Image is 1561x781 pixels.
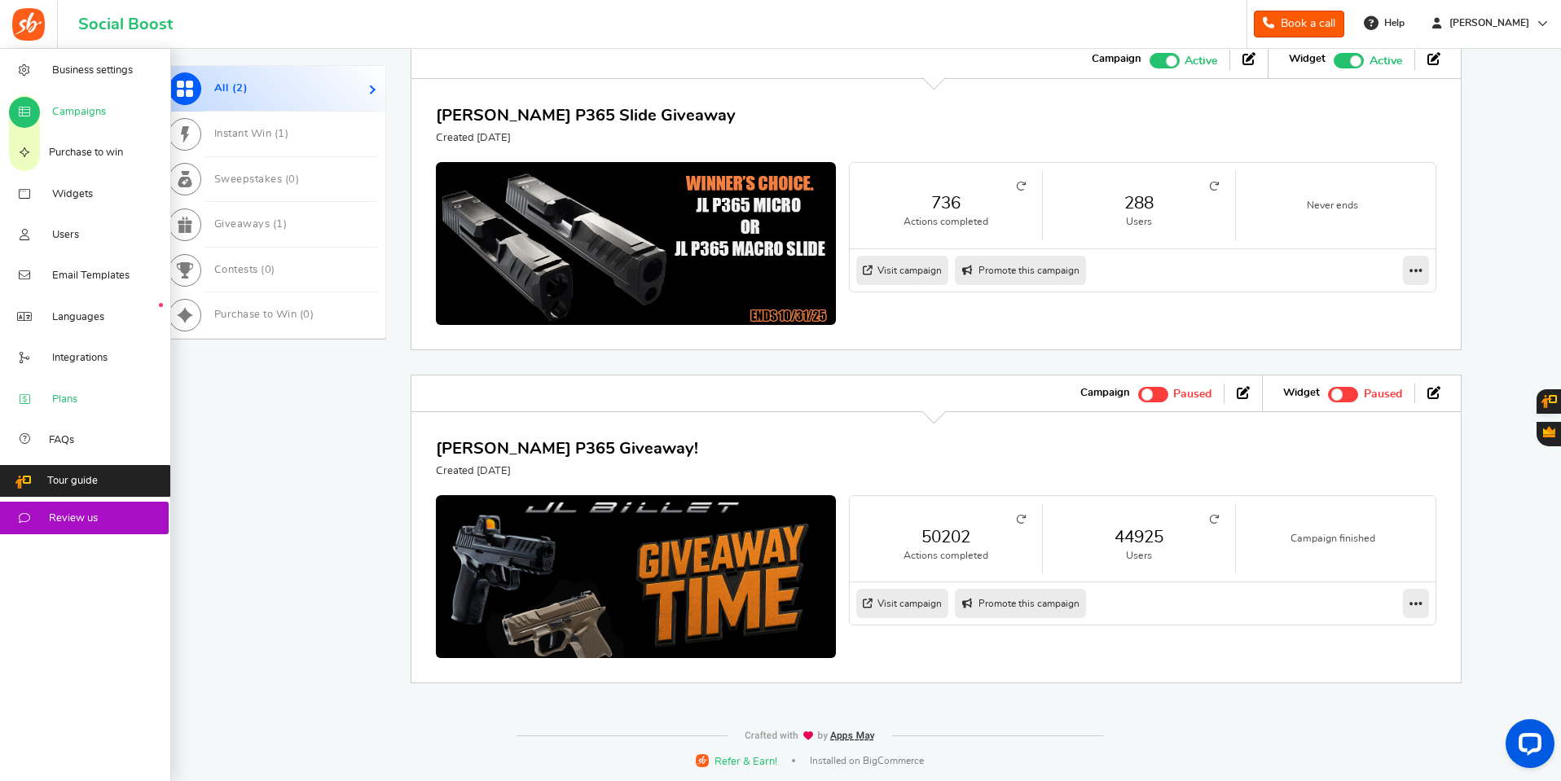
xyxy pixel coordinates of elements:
[159,303,163,307] em: New
[866,525,1026,549] a: 50202
[436,107,736,124] a: [PERSON_NAME] P365 Slide Giveaway
[856,256,948,285] a: Visit campaign
[52,393,77,407] span: Plans
[1080,386,1130,401] strong: Campaign
[1537,422,1561,446] button: Gratisfaction
[49,433,74,448] span: FAQs
[1252,532,1413,546] small: Campaign finished
[288,173,296,184] span: 0
[278,129,285,139] span: 1
[214,264,275,274] span: Contests ( )
[214,173,300,184] span: Sweepstakes ( )
[1357,10,1413,36] a: Help
[52,228,79,243] span: Users
[1370,52,1402,70] span: Active
[744,731,876,741] img: img-footer.webp
[52,351,108,366] span: Integrations
[52,64,133,78] span: Business settings
[52,269,130,283] span: Email Templates
[49,146,123,160] span: Purchase to win
[1059,525,1219,549] a: 44925
[47,474,98,489] span: Tour guide
[1254,11,1344,37] a: Book a call
[1380,16,1405,30] span: Help
[1289,52,1326,67] strong: Widget
[265,264,272,274] span: 0
[866,549,1026,563] small: Actions completed
[955,256,1086,285] a: Promote this campaign
[436,464,698,479] p: Created [DATE]
[12,8,45,41] img: Social Boost
[810,754,924,768] span: Installed on BigCommerce
[276,219,284,230] span: 1
[866,191,1026,215] a: 736
[1271,384,1414,403] li: Widget activated
[1252,199,1413,213] small: Never ends
[1059,191,1219,215] a: 288
[214,129,289,139] span: Instant Win ( )
[436,441,698,457] a: [PERSON_NAME] P365 Giveaway!
[303,309,310,320] span: 0
[955,589,1086,618] a: Promote this campaign
[436,131,736,146] p: Created [DATE]
[1092,52,1141,67] strong: Campaign
[78,15,173,33] h1: Social Boost
[236,83,244,94] span: 2
[856,589,948,618] a: Visit campaign
[214,219,288,230] span: Giveaways ( )
[52,105,106,120] span: Campaigns
[1059,215,1219,229] small: Users
[1059,549,1219,563] small: Users
[214,309,314,320] span: Purchase to Win ( )
[1543,426,1555,437] span: Gratisfaction
[866,215,1026,229] small: Actions completed
[1277,50,1414,69] li: Widget activated
[1173,388,1211,400] span: Paused
[1364,388,1402,400] span: Paused
[52,187,93,202] span: Widgets
[1493,713,1561,781] iframe: LiveChat chat widget
[52,310,104,325] span: Languages
[214,83,248,94] span: All ( )
[1443,16,1536,30] span: [PERSON_NAME]
[49,511,98,526] span: Review us
[792,759,795,762] span: |
[1283,386,1320,401] strong: Widget
[1185,52,1217,70] span: Active
[696,753,777,769] a: Refer & Earn!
